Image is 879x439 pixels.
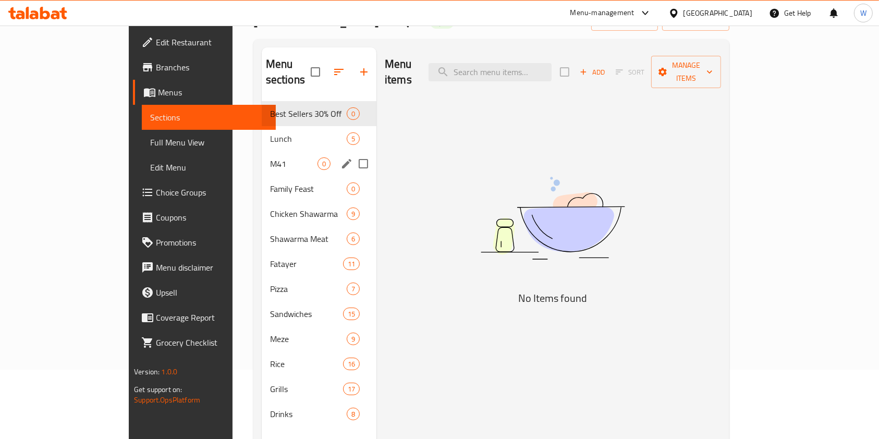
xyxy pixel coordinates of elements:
[343,308,360,320] div: items
[576,64,609,80] span: Add item
[344,309,359,319] span: 15
[344,359,359,369] span: 16
[270,383,343,395] span: Grills
[142,130,276,155] a: Full Menu View
[262,401,376,426] div: Drinks8
[156,186,267,199] span: Choice Groups
[651,56,721,88] button: Manage items
[343,258,360,270] div: items
[326,59,351,84] span: Sort sections
[347,132,360,145] div: items
[347,233,360,245] div: items
[347,284,359,294] span: 7
[270,258,343,270] span: Fatayer
[162,365,178,379] span: 1.0.0
[570,7,634,19] div: Menu-management
[351,59,376,84] button: Add section
[270,308,343,320] span: Sandwiches
[347,333,360,345] div: items
[262,326,376,351] div: Meze9
[422,290,683,307] h5: No Items found
[660,59,713,85] span: Manage items
[134,365,160,379] span: Version:
[270,408,347,420] span: Drinks
[156,236,267,249] span: Promotions
[347,408,360,420] div: items
[270,283,347,295] span: Pizza
[670,15,721,28] span: export
[262,301,376,326] div: Sandwiches15
[600,15,650,28] span: import
[262,176,376,201] div: Family Feast0
[347,208,360,220] div: items
[133,305,276,330] a: Coverage Report
[347,134,359,144] span: 5
[270,233,347,245] span: Shawarma Meat
[133,280,276,305] a: Upsell
[262,251,376,276] div: Fatayer11
[133,180,276,205] a: Choice Groups
[347,334,359,344] span: 9
[262,151,376,176] div: M410edit
[150,136,267,149] span: Full Menu View
[150,161,267,174] span: Edit Menu
[270,333,347,345] span: Meze
[262,126,376,151] div: Lunch5
[347,409,359,419] span: 8
[262,351,376,376] div: Rice16
[262,376,376,401] div: Grills17
[270,132,347,145] span: Lunch
[150,111,267,124] span: Sections
[347,107,360,120] div: items
[347,283,360,295] div: items
[347,184,359,194] span: 0
[429,63,552,81] input: search
[343,383,360,395] div: items
[156,61,267,74] span: Branches
[318,157,331,170] div: items
[142,105,276,130] a: Sections
[576,64,609,80] button: Add
[347,182,360,195] div: items
[266,56,311,88] h2: Menu sections
[156,211,267,224] span: Coupons
[133,55,276,80] a: Branches
[262,201,376,226] div: Chicken Shawarma9
[156,286,267,299] span: Upsell
[347,109,359,119] span: 0
[156,311,267,324] span: Coverage Report
[344,384,359,394] span: 17
[133,330,276,355] a: Grocery Checklist
[270,358,343,370] span: Rice
[133,205,276,230] a: Coupons
[344,259,359,269] span: 11
[262,226,376,251] div: Shawarma Meat6
[270,157,318,170] span: M41
[304,61,326,83] span: Select all sections
[133,255,276,280] a: Menu disclaimer
[158,86,267,99] span: Menus
[578,66,606,78] span: Add
[270,208,347,220] div: Chicken Shawarma
[270,107,347,120] span: Best Sellers 30% Off
[339,156,355,172] button: edit
[318,159,330,169] span: 0
[347,234,359,244] span: 6
[156,336,267,349] span: Grocery Checklist
[609,64,651,80] span: Select section first
[133,80,276,105] a: Menus
[347,209,359,219] span: 9
[683,7,752,19] div: [GEOGRAPHIC_DATA]
[142,155,276,180] a: Edit Menu
[860,7,866,19] span: W
[262,276,376,301] div: Pizza7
